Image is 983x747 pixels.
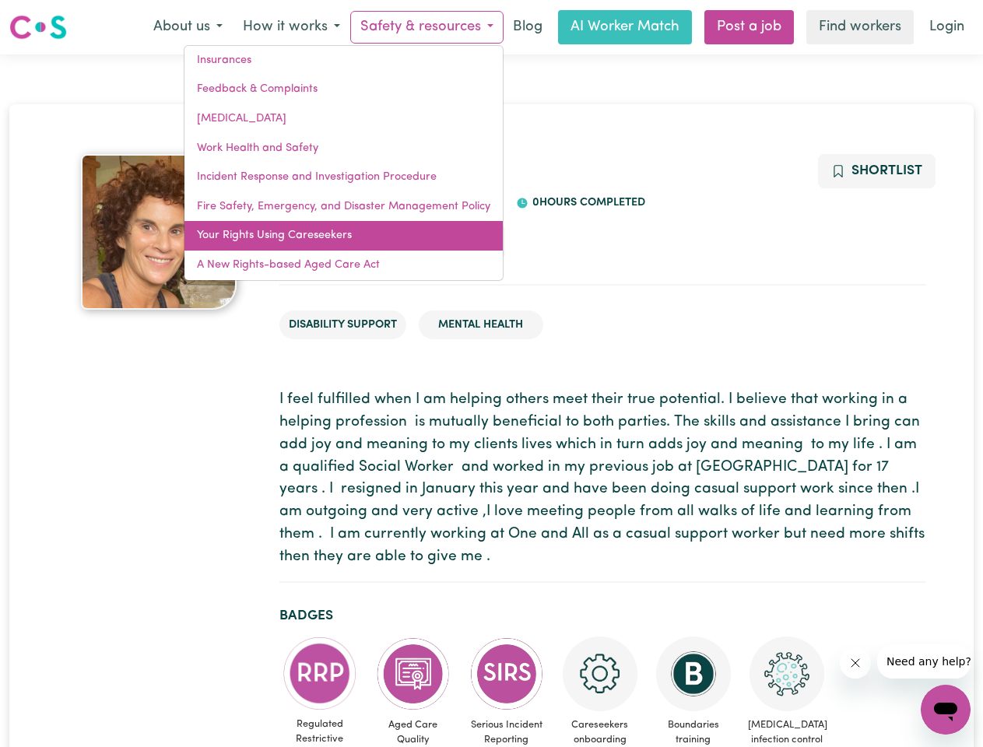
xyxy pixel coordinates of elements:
span: 0 hours completed [528,197,645,209]
a: Post a job [704,10,794,44]
iframe: Button to launch messaging window [921,685,971,735]
a: Careseekers logo [9,9,67,45]
a: Insurances [184,46,503,75]
span: Need any help? [9,11,94,23]
img: Belinda [81,154,237,310]
a: A New Rights-based Aged Care Act [184,251,503,280]
img: CS Academy: COVID-19 Infection Control Training course completed [750,637,824,711]
div: Safety & resources [184,45,504,281]
a: [MEDICAL_DATA] [184,104,503,134]
li: Mental Health [419,310,543,340]
a: Your Rights Using Careseekers [184,221,503,251]
button: How it works [233,11,350,44]
a: Belinda's profile picture' [58,154,261,310]
iframe: Message from company [877,644,971,679]
a: Blog [504,10,552,44]
img: Careseekers logo [9,13,67,41]
button: Safety & resources [350,11,504,44]
a: Incident Response and Investigation Procedure [184,163,503,192]
li: Disability Support [279,310,406,340]
button: Add to shortlist [818,154,936,188]
iframe: Close message [840,647,871,679]
img: CS Academy: Boundaries in care and support work course completed [656,637,731,711]
a: Find workers [806,10,914,44]
p: I feel fulfilled when I am helping others meet their true potential. I believe that working in a ... [279,389,926,568]
a: AI Worker Match [558,10,692,44]
button: About us [143,11,233,44]
a: Login [920,10,974,44]
a: Work Health and Safety [184,134,503,163]
img: CS Academy: Aged Care Quality Standards & Code of Conduct course completed [376,637,451,711]
a: Feedback & Complaints [184,75,503,104]
span: Shortlist [851,164,922,177]
img: CS Academy: Serious Incident Reporting Scheme course completed [469,637,544,711]
a: Fire Safety, Emergency, and Disaster Management Policy [184,192,503,222]
img: CS Academy: Careseekers Onboarding course completed [563,637,637,711]
h2: Badges [279,608,926,624]
img: CS Academy: Regulated Restrictive Practices course completed [283,637,357,710]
